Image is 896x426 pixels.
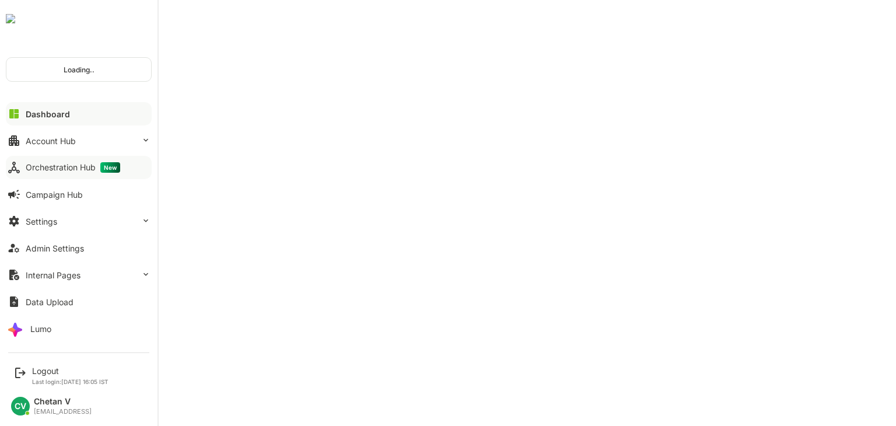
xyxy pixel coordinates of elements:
[6,290,152,313] button: Data Upload
[34,408,92,415] div: [EMAIL_ADDRESS]
[32,378,108,385] p: Last login: [DATE] 16:05 IST
[6,183,152,206] button: Campaign Hub
[26,243,84,253] div: Admin Settings
[6,129,152,152] button: Account Hub
[32,366,108,376] div: Logout
[34,397,92,407] div: Chetan V
[100,162,120,173] span: New
[26,109,70,119] div: Dashboard
[26,162,120,173] div: Orchestration Hub
[26,190,83,200] div: Campaign Hub
[6,209,152,233] button: Settings
[6,263,152,287] button: Internal Pages
[6,156,152,179] button: Orchestration HubNew
[26,217,57,226] div: Settings
[6,14,15,23] img: undefinedjpg
[6,236,152,260] button: Admin Settings
[11,397,30,415] div: CV
[6,58,151,81] div: Loading..
[6,102,152,125] button: Dashboard
[26,297,73,307] div: Data Upload
[30,324,51,334] div: Lumo
[6,317,152,340] button: Lumo
[26,270,80,280] div: Internal Pages
[26,136,76,146] div: Account Hub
